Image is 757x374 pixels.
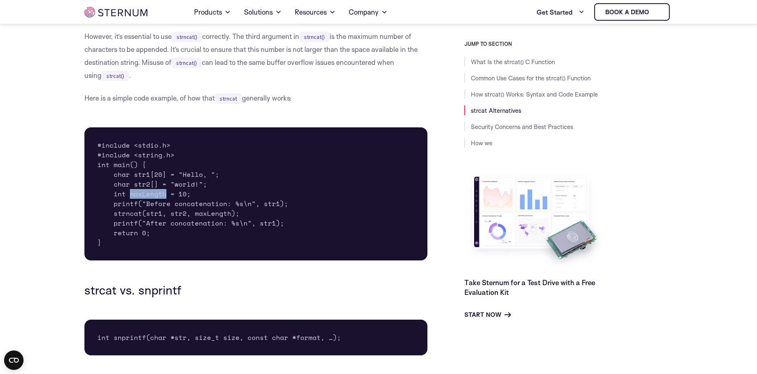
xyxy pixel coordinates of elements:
button: Open CMP widget [4,350,24,370]
pre: #include <stdio.h> #include <string.h> int main() { char str1[20] = "Hello, "; char str2[] = "wor... [84,127,428,260]
code: strncat [215,93,242,104]
a: Company [349,1,388,24]
h3: JUMP TO SECTION [464,41,673,47]
code: strncat() [299,32,330,42]
img: sternum iot [84,7,147,17]
a: Resources [295,1,336,24]
a: Start Now [464,310,511,320]
code: strcat() [101,71,129,81]
a: Products [194,1,231,24]
a: Security Concerns and Best Practices [471,123,573,131]
img: sternum iot [652,9,659,15]
p: However, it’s essential to use correctly. The third argument in is the maximum number of characte... [84,30,428,82]
p: Here is a simple code example, of how that generally works: [84,92,428,105]
a: strcat Alternatives [471,107,521,114]
code: strncat() [171,58,202,68]
a: Get Started [537,4,584,20]
a: Take Sternum for a Test Drive with a Free Evaluation Kit [464,278,595,297]
a: How strcat() Works: Syntax and Code Example [471,90,598,98]
a: What Is the strcat() C Function [471,58,555,66]
img: Take Sternum for a Test Drive with a Free Evaluation Kit [464,170,606,271]
a: Book a demo [594,3,670,21]
a: Common Use Cases for the strcat() Function [471,74,591,82]
h3: strcat vs. snprintf [84,283,428,297]
pre: int snprintf(char *str, size_t size, const char *format, …); [84,320,428,355]
code: strncat() [172,32,202,42]
a: How we [471,139,492,147]
a: Solutions [244,1,282,24]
